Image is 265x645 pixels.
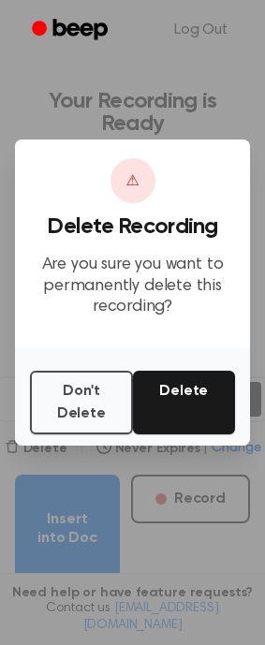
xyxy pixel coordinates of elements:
[30,214,235,240] h3: Delete Recording
[19,12,125,49] a: Beep
[155,7,246,52] a: Log Out
[110,158,155,203] div: ⚠
[30,255,235,318] p: Are you sure you want to permanently delete this recording?
[30,371,133,434] button: Don't Delete
[133,371,236,434] button: Delete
